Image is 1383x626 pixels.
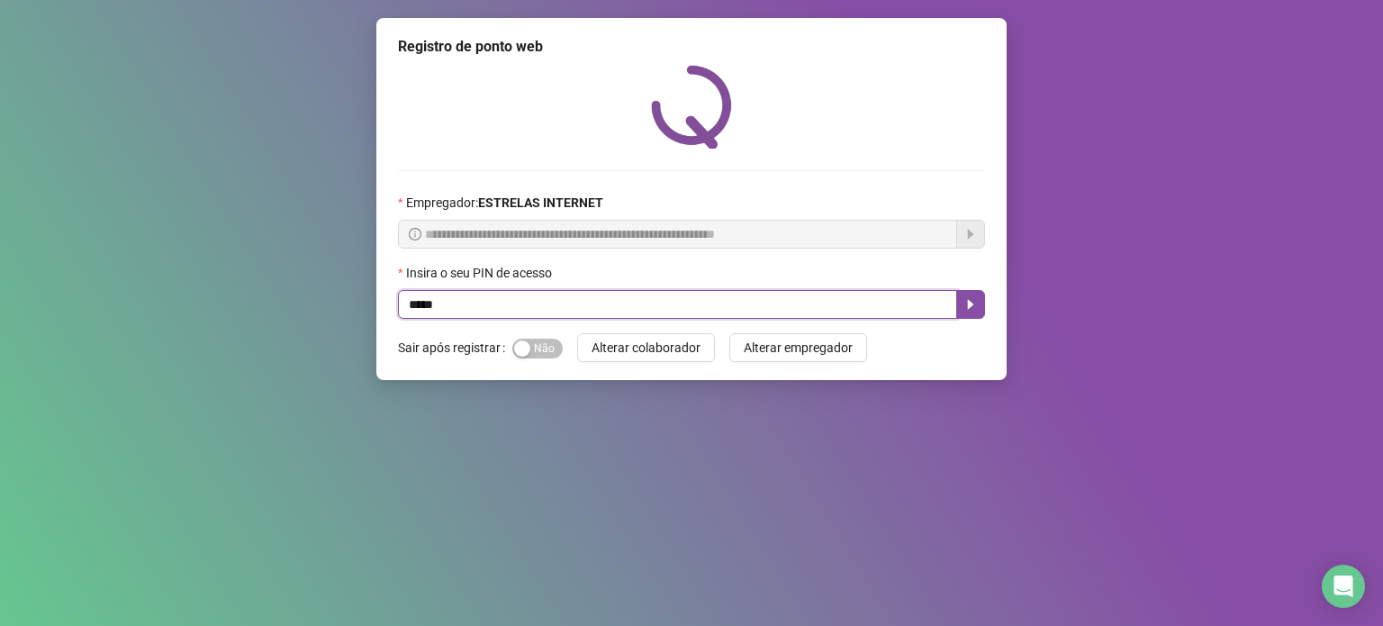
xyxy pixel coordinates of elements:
[1322,565,1365,608] div: Open Intercom Messenger
[398,333,512,362] label: Sair após registrar
[963,297,978,312] span: caret-right
[651,65,732,149] img: QRPoint
[577,333,715,362] button: Alterar colaborador
[406,193,603,213] span: Empregador :
[409,228,421,240] span: info-circle
[592,338,701,358] span: Alterar colaborador
[398,36,985,58] div: Registro de ponto web
[478,195,603,210] strong: ESTRELAS INTERNET
[744,338,853,358] span: Alterar empregador
[398,263,564,283] label: Insira o seu PIN de acesso
[729,333,867,362] button: Alterar empregador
